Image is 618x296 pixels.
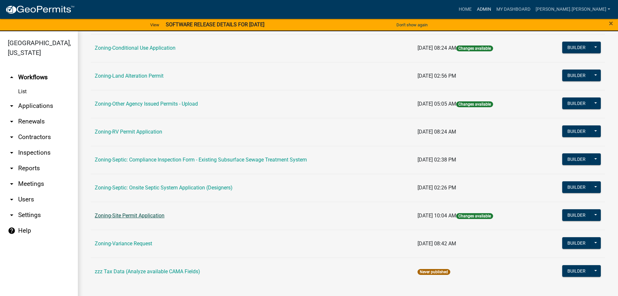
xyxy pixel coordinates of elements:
[456,45,493,51] span: Changes available
[562,70,591,81] button: Builder
[562,237,591,249] button: Builder
[95,268,200,275] a: zzz Tax Data (Analyze available CAMA Fields)
[533,3,613,16] a: [PERSON_NAME].[PERSON_NAME]
[418,185,456,191] span: [DATE] 02:26 PM
[8,133,16,141] i: arrow_drop_down
[456,101,493,107] span: Changes available
[95,45,176,51] a: Zoning-Conditional Use Application
[8,102,16,110] i: arrow_drop_down
[609,19,613,28] span: ×
[562,125,591,137] button: Builder
[562,209,591,221] button: Builder
[8,211,16,219] i: arrow_drop_down
[456,3,474,16] a: Home
[148,19,162,30] a: View
[494,3,533,16] a: My Dashboard
[8,149,16,157] i: arrow_drop_down
[95,240,152,247] a: Zoning-Variance Request
[394,19,430,30] button: Don't show again
[418,101,456,107] span: [DATE] 05:05 AM
[95,73,164,79] a: Zoning-Land Alteration Permit
[474,3,494,16] a: Admin
[562,42,591,53] button: Builder
[562,153,591,165] button: Builder
[562,181,591,193] button: Builder
[456,213,493,219] span: Changes available
[418,157,456,163] span: [DATE] 02:38 PM
[95,101,198,107] a: Zoning-Other Agency Issued Permits - Upload
[418,45,456,51] span: [DATE] 08:24 AM
[418,240,456,247] span: [DATE] 08:42 AM
[418,212,456,219] span: [DATE] 10:04 AM
[418,269,450,275] span: Never published
[166,21,264,28] strong: SOFTWARE RELEASE DETAILS FOR [DATE]
[418,73,456,79] span: [DATE] 02:56 PM
[8,196,16,203] i: arrow_drop_down
[95,157,307,163] a: Zoning-Septic: Compliance Inspection Form - Existing Subsurface Sewage Treatment System
[8,227,16,235] i: help
[609,19,613,27] button: Close
[95,129,162,135] a: Zoning-RV Permit Application
[8,164,16,172] i: arrow_drop_down
[8,73,16,81] i: arrow_drop_up
[95,185,233,191] a: Zoning-Septic: Onsite Septic System Application (Designers)
[562,265,591,277] button: Builder
[8,118,16,125] i: arrow_drop_down
[8,180,16,188] i: arrow_drop_down
[562,97,591,109] button: Builder
[95,212,164,219] a: Zoning-Site Permit Application
[418,129,456,135] span: [DATE] 08:24 AM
